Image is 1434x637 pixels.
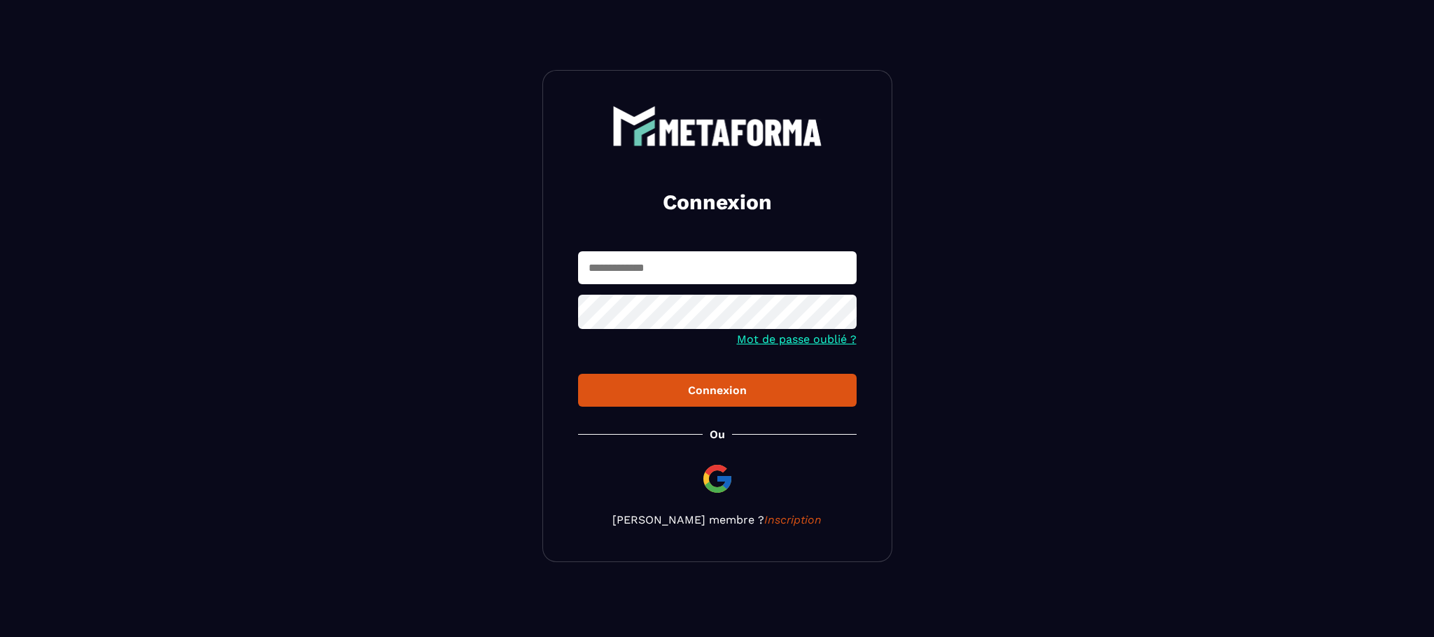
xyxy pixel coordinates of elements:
img: logo [612,106,822,146]
button: Connexion [578,374,857,407]
a: Mot de passe oublié ? [737,332,857,346]
a: Inscription [764,513,822,526]
p: [PERSON_NAME] membre ? [578,513,857,526]
img: google [701,462,734,496]
div: Connexion [589,384,845,397]
a: logo [578,106,857,146]
p: Ou [710,428,725,441]
h2: Connexion [595,188,840,216]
